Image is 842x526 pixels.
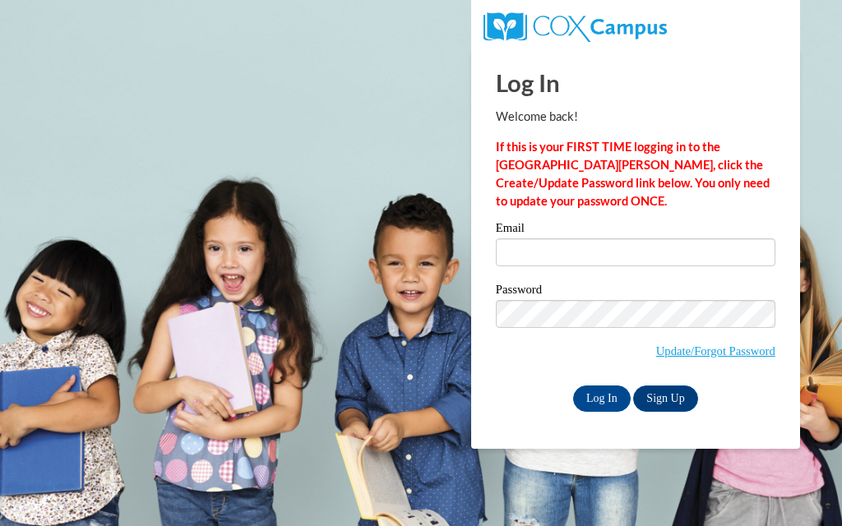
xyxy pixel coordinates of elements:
a: Update/Forgot Password [656,344,775,358]
label: Password [496,284,775,300]
a: COX Campus [483,19,667,33]
label: Email [496,222,775,238]
strong: If this is your FIRST TIME logging in to the [GEOGRAPHIC_DATA][PERSON_NAME], click the Create/Upd... [496,140,770,208]
a: Sign Up [633,385,697,412]
input: Log In [573,385,631,412]
p: Welcome back! [496,108,775,126]
img: COX Campus [483,12,667,42]
h1: Log In [496,66,775,99]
